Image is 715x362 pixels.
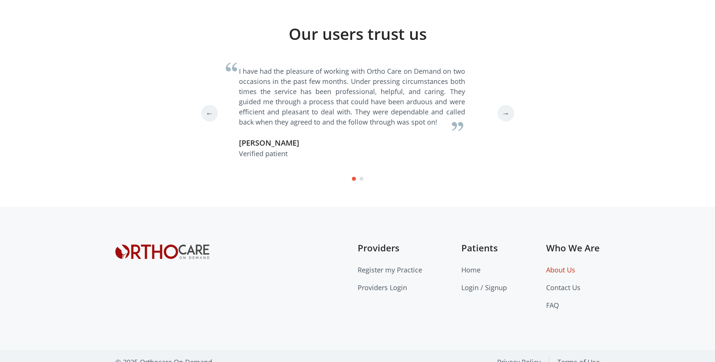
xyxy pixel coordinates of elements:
[239,149,465,159] p: Verified patient
[461,283,507,292] a: Login / Signup
[115,24,600,43] h2: Our users trust us
[115,245,210,259] img: Orthocare
[546,283,580,292] a: Contact Us
[239,66,465,127] p: I have had the pleasure of working with Ortho Care on Demand on two occasions in the past few mon...
[546,301,559,310] a: FAQ
[546,265,575,274] a: About Us
[358,283,407,292] a: Providers Login
[239,138,465,148] h5: [PERSON_NAME]
[358,265,422,274] a: Register my Practice
[461,243,507,254] h5: Patients
[546,243,600,254] h5: Who We Are
[358,243,422,254] h5: Providers
[461,265,481,274] a: Home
